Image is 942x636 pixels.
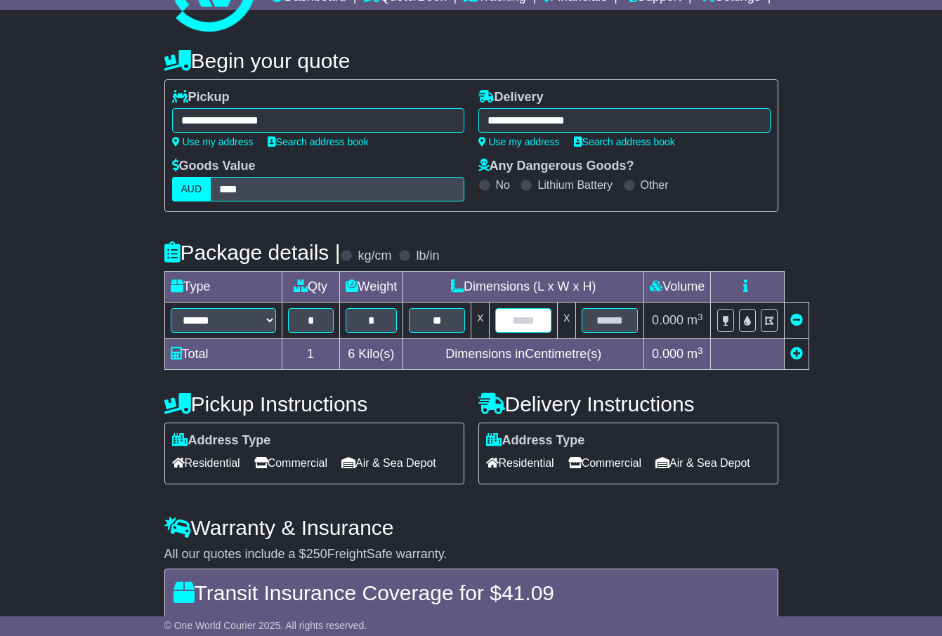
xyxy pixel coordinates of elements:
span: m [687,313,703,327]
label: Pickup [172,90,230,105]
td: 1 [282,339,339,370]
label: Goods Value [172,159,256,174]
label: Address Type [172,433,271,449]
span: 41.09 [502,581,554,604]
td: Kilo(s) [339,339,403,370]
label: AUD [172,177,211,201]
label: Delivery [478,90,544,105]
label: Address Type [486,433,585,449]
a: Search address book [574,136,675,147]
span: 6 [348,347,355,361]
h4: Warranty & Insurance [164,516,778,539]
h4: Delivery Instructions [478,392,778,416]
span: 0.000 [652,347,683,361]
h4: Pickup Instructions [164,392,464,416]
label: No [496,178,510,192]
label: Other [641,178,669,192]
span: 0.000 [652,313,683,327]
span: Commercial [568,452,641,474]
label: kg/cm [358,249,391,264]
span: 250 [306,547,327,561]
span: © One World Courier 2025. All rights reserved. [164,620,367,631]
td: Type [164,272,282,303]
a: Use my address [478,136,560,147]
label: Lithium Battery [537,178,613,192]
h4: Begin your quote [164,49,778,72]
span: Air & Sea Depot [341,452,436,474]
td: Dimensions in Centimetre(s) [403,339,644,370]
td: Qty [282,272,339,303]
a: Search address book [268,136,369,147]
a: Remove this item [790,313,803,327]
a: Use my address [172,136,254,147]
sup: 3 [698,345,703,356]
span: m [687,347,703,361]
label: lb/in [416,249,439,264]
span: Air & Sea Depot [655,452,750,474]
h4: Package details | [164,241,341,264]
td: Total [164,339,282,370]
label: Any Dangerous Goods? [478,159,634,174]
td: x [471,303,490,339]
div: All our quotes include a $ FreightSafe warranty. [164,547,778,562]
td: Dimensions (L x W x H) [403,272,644,303]
td: Volume [644,272,711,303]
sup: 3 [698,312,703,322]
span: Residential [172,452,240,474]
h4: Transit Insurance Coverage for $ [174,581,769,604]
td: Weight [339,272,403,303]
span: Commercial [254,452,327,474]
td: x [558,303,576,339]
a: Add new item [790,347,803,361]
span: Residential [486,452,554,474]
